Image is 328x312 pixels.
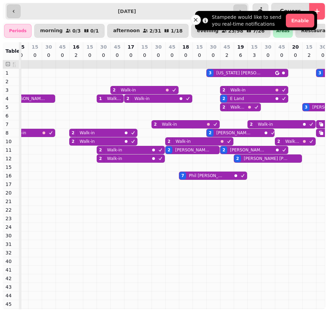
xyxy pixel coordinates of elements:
p: 0 [60,52,65,59]
p: 0 [156,52,161,59]
p: 6 [5,112,16,119]
p: 45 [114,43,120,50]
p: 0 [114,52,120,59]
p: 0 [197,52,202,59]
p: 0 [293,52,298,59]
p: 23 / 98 [228,28,243,33]
p: 22 [5,207,16,213]
p: 42 [5,275,16,282]
div: 2 [168,139,170,144]
p: 31 [5,241,16,248]
div: 3 [209,70,211,76]
div: 2 [222,87,225,93]
p: 17 [5,181,16,188]
div: 2 [99,147,102,153]
p: 1 [5,70,16,76]
p: 0 / 3 [72,28,81,33]
p: 45 [5,301,16,308]
p: 0 [19,52,24,59]
p: 11 [5,147,16,153]
p: 24 [5,224,16,230]
p: 0 [183,52,189,59]
p: 0 [32,52,38,59]
p: 15 [306,43,312,50]
div: 2 [126,96,129,101]
p: 0 / 1 [90,28,99,33]
p: evening [197,28,219,34]
p: 15 [141,43,148,50]
p: 3 [252,52,257,59]
div: 2 [222,104,225,110]
p: Walk-in [285,139,300,144]
p: 5 [5,104,16,111]
p: 30 [45,43,52,50]
p: 0 [128,52,134,59]
p: 17 [127,43,134,50]
div: 2 [250,122,253,127]
p: 45 [223,43,230,50]
p: 4 [5,95,16,102]
p: 32 [5,249,16,256]
p: 15 [32,43,38,50]
span: 🍴 Restaurant [11,62,49,67]
div: 3 [305,104,307,110]
p: [US_STATE] [PERSON_NAME] [216,70,262,76]
p: 15 [251,43,257,50]
p: 30 [265,43,271,50]
p: 15 [5,164,16,171]
p: 2 [73,52,79,59]
p: 2 [306,52,312,59]
p: Walk-in [258,122,273,127]
p: 15 [196,43,203,50]
p: 10 [5,138,16,145]
p: 3 [5,87,16,93]
p: 40 [5,258,16,265]
div: 2 [168,147,170,153]
p: Walk-in [80,130,95,136]
p: Walk-in [162,122,177,127]
p: 0 [46,52,51,59]
div: 2 [154,122,157,127]
p: Walk-in [80,139,95,144]
button: Enable [286,14,314,27]
p: Walk-in [230,104,245,110]
div: 3 [318,70,321,76]
p: 0 [169,52,175,59]
p: 0 [101,52,106,59]
p: [PERSON_NAME] Brookes [11,96,46,101]
p: 45 [59,43,65,50]
p: [PERSON_NAME] [PERSON_NAME] [244,156,288,161]
div: 2 [277,139,280,144]
p: 44 [5,292,16,299]
p: 0 [279,52,284,59]
p: 21 [5,198,16,205]
p: 30 [100,43,107,50]
p: 15 [86,43,93,50]
button: afternoon2/311/18 [107,24,189,38]
div: 2 [222,147,225,153]
p: 2 / 31 [149,28,161,33]
p: 16 [5,172,16,179]
p: 0 [320,52,326,59]
p: E Land [230,96,244,101]
p: 30 [155,43,161,50]
p: 30 [319,43,326,50]
p: 45 [278,43,285,50]
p: 20 [5,189,16,196]
div: Stampede would like to send you real-time notifications [212,14,283,27]
div: 2 [72,130,74,136]
p: 30 [210,43,216,50]
div: 2 [222,96,225,101]
p: 0 [87,52,93,59]
p: Walk-in [134,96,149,101]
p: Walk-in [107,96,122,101]
div: 2 [99,156,102,161]
p: 8 [5,129,16,136]
p: 41 [5,266,16,273]
button: morning0/30/1 [34,24,105,38]
p: 2 [5,78,16,85]
button: Covers [271,3,309,20]
p: Walk-in [121,87,136,93]
p: 30 [5,232,16,239]
p: 16 [73,43,79,50]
